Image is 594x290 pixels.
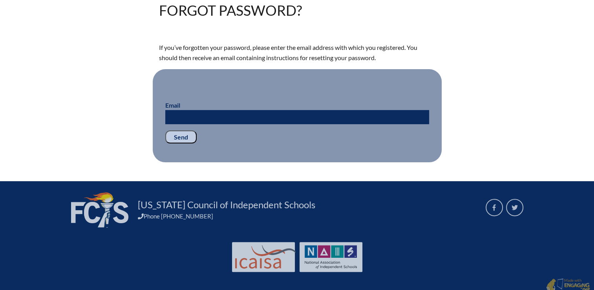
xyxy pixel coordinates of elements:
label: Email [165,101,180,109]
div: Phone [PHONE_NUMBER] [138,213,476,220]
input: Send [165,130,197,144]
img: NAIS Logo [305,245,357,269]
img: FCIS_logo_white [71,192,128,228]
a: [US_STATE] Council of Independent Schools [135,198,318,211]
img: Engaging - Bring it online [557,278,565,290]
p: If you’ve forgotten your password, please enter the email address with which you registered. You ... [159,42,435,63]
img: Int'l Council Advancing Independent School Accreditation logo [235,245,296,269]
h1: Forgot password? [159,3,302,17]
